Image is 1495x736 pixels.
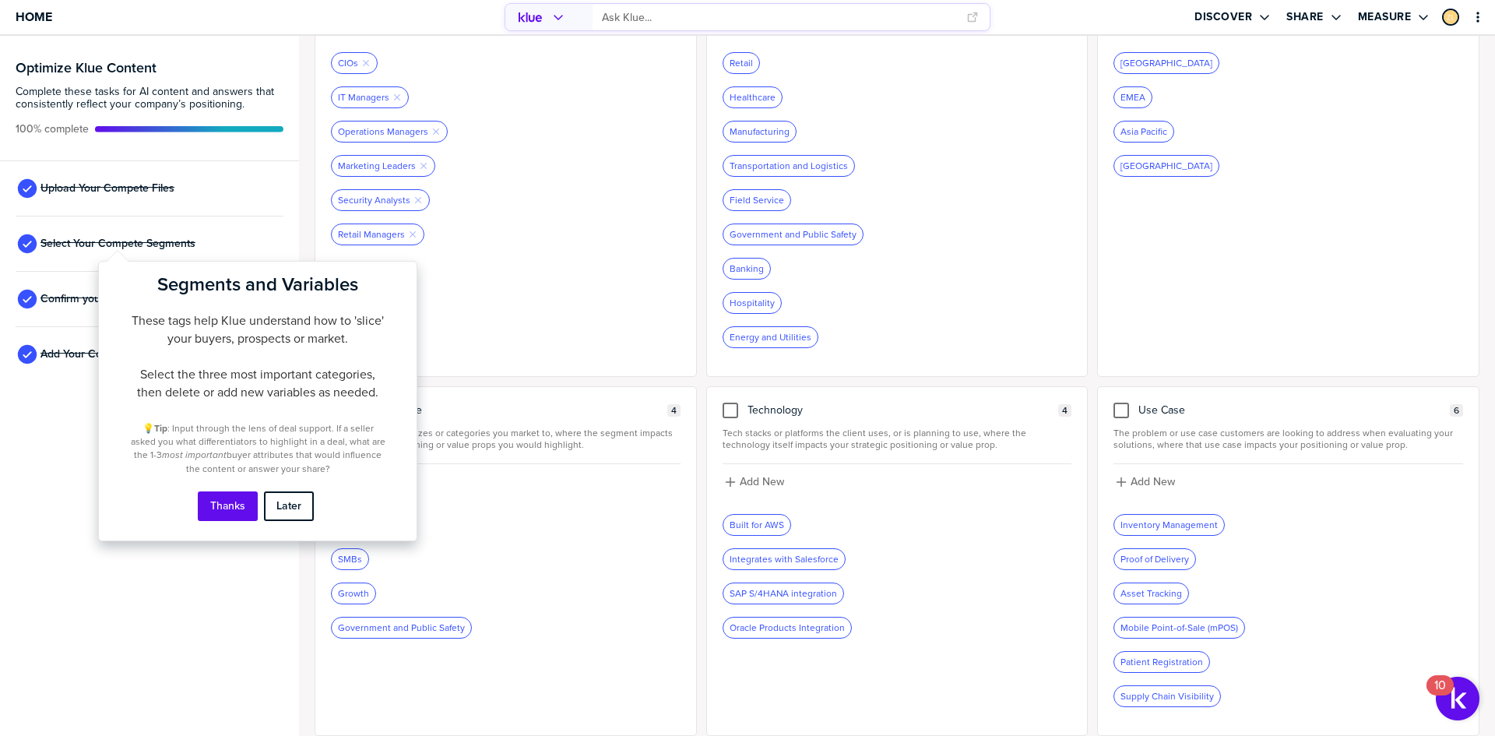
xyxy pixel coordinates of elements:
span: Active [16,123,89,136]
div: 10 [1434,685,1446,706]
strong: Tip [154,421,167,435]
span: Tech stacks or platforms the client uses, or is planning to use, where the technology itself impa... [723,428,1072,451]
span: Organization/team sizes or categories you market to, where the segment impacts the strategic posi... [331,428,681,451]
label: Add New [1131,475,1175,489]
label: Discover [1194,10,1252,24]
h3: Optimize Klue Content [16,61,283,75]
img: da13526ef7e7ede2cf28389470c3c61c-sml.png [1444,10,1458,24]
span: Upload Your Compete Files [40,182,174,195]
a: Edit Profile [1440,7,1461,27]
span: buyer attributes that would influence the content or answer your share? [186,448,385,475]
button: Remove Tag [413,195,423,205]
span: Add Your Company Positioning [40,348,192,361]
span: Confirm your Products or Services [40,293,209,305]
label: Share [1286,10,1324,24]
label: Add New [740,475,784,489]
span: 4 [671,405,677,417]
button: Close [393,271,404,290]
span: : Input through the lens of deal support. If a seller asked you what differentiators to highlight... [131,421,388,463]
button: Thanks [198,491,258,521]
button: Remove Tag [392,93,402,102]
button: Remove Tag [431,127,441,136]
h2: Segments and Variables [130,273,385,296]
input: Ask Klue... [602,5,957,30]
button: Open Resource Center, 10 new notifications [1436,677,1479,720]
button: Remove Tag [361,58,371,68]
span: The problem or use case customers are looking to address when evaluating your solutions, where th... [1113,428,1463,451]
button: Later [264,491,314,521]
span: Technology [747,404,803,417]
p: Select the three most important categories, then delete or add new variables as needed. [130,365,385,401]
span: 💡 [142,421,154,435]
span: Select Your Compete Segments [40,238,195,250]
span: Use Case [1138,404,1185,417]
button: Remove Tag [419,161,428,171]
span: Home [16,10,52,23]
span: 4 [1062,405,1068,417]
div: Zev Lewis [1442,9,1459,26]
span: Complete these tasks for AI content and answers that consistently reflect your company’s position... [16,86,283,111]
button: Remove Tag [408,230,417,239]
label: Measure [1358,10,1412,24]
p: These tags help Klue understand how to 'slice' your buyers, prospects or market. [130,312,385,347]
em: most important [162,448,227,462]
span: 6 [1454,405,1459,417]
